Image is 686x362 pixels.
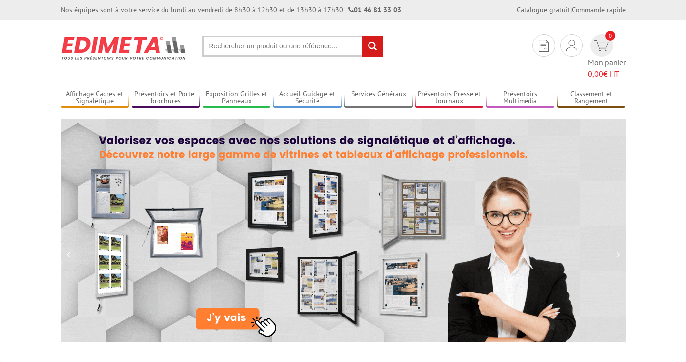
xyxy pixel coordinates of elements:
[588,34,626,80] a: devis rapide 0 Mon panier 0,00€ HT
[588,68,626,80] span: € HT
[348,5,401,14] strong: 01 46 81 33 03
[594,40,609,51] img: devis rapide
[517,5,626,15] div: |
[415,90,483,106] a: Présentoirs Presse et Journaux
[517,5,570,14] a: Catalogue gratuit
[344,90,413,106] a: Services Généraux
[362,36,383,57] input: rechercher
[557,90,626,106] a: Classement et Rangement
[273,90,342,106] a: Accueil Guidage et Sécurité
[61,5,401,15] div: Nos équipes sont à votre service du lundi au vendredi de 8h30 à 12h30 et de 13h30 à 17h30
[588,69,603,79] span: 0,00
[61,30,187,66] img: Présentoir, panneau, stand - Edimeta - PLV, affichage, mobilier bureau, entreprise
[539,40,549,52] img: devis rapide
[132,90,200,106] a: Présentoirs et Porte-brochures
[588,57,626,80] span: Mon panier
[605,31,615,41] span: 0
[202,36,383,57] input: Rechercher un produit ou une référence...
[572,5,626,14] a: Commande rapide
[566,40,577,51] img: devis rapide
[61,90,129,106] a: Affichage Cadres et Signalétique
[203,90,271,106] a: Exposition Grilles et Panneaux
[486,90,555,106] a: Présentoirs Multimédia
